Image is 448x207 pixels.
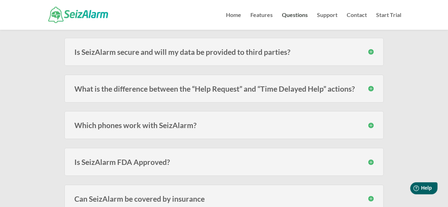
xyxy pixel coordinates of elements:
h3: What is the difference between the “Help Request” and “Time Delayed Help” actions? [74,85,374,92]
a: Home [226,12,241,30]
h3: Is SeizAlarm secure and will my data be provided to third parties? [74,48,374,56]
a: Start Trial [376,12,401,30]
a: Questions [282,12,308,30]
img: SeizAlarm [48,7,108,23]
h3: Can SeizAlarm be covered by insurance [74,195,374,202]
a: Features [250,12,273,30]
a: Support [317,12,338,30]
iframe: Help widget launcher [385,179,440,199]
a: Contact [347,12,367,30]
h3: Which phones work with SeizAlarm? [74,121,374,129]
h3: Is SeizAlarm FDA Approved? [74,158,374,166]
